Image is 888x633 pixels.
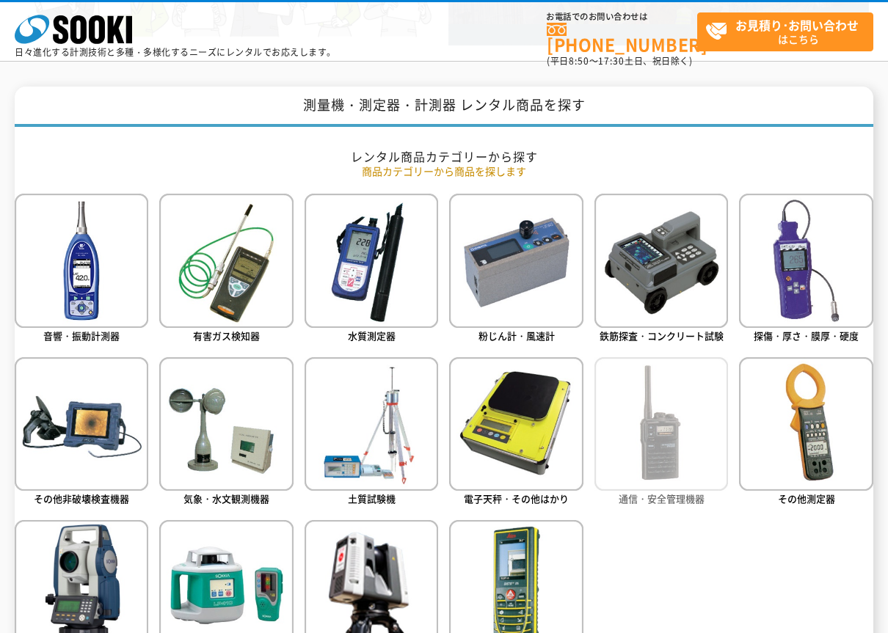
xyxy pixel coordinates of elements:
[193,329,260,343] span: 有害ガス検知器
[464,491,569,505] span: 電子天秤・その他はかり
[449,194,583,345] a: 粉じん計・風速計
[739,357,873,509] a: その他測定器
[305,357,438,491] img: 土質試験機
[15,357,148,509] a: その他非破壊検査機器
[478,329,555,343] span: 粉じん計・風速計
[159,357,293,509] a: 気象・水文観測機器
[739,357,873,491] img: その他測定器
[594,194,728,327] img: 鉄筋探査・コンクリート試験
[547,54,692,67] span: (平日 ～ 土日、祝日除く)
[598,54,625,67] span: 17:30
[43,329,120,343] span: 音響・振動計測器
[183,491,269,505] span: 気象・水文観測機器
[705,13,873,50] span: はこちら
[15,48,336,56] p: 日々進化する計測技術と多種・多様化するニーズにレンタルでお応えします。
[15,357,148,491] img: その他非破壊検査機器
[15,194,148,327] img: 音響・振動計測器
[778,491,835,505] span: その他測定器
[594,357,728,509] a: 通信・安全管理機器
[305,194,438,327] img: 水質測定器
[449,357,583,509] a: 電子天秤・その他はかり
[619,491,705,505] span: 通信・安全管理機器
[594,194,728,345] a: 鉄筋探査・コンクリート試験
[739,194,873,345] a: 探傷・厚さ・膜厚・硬度
[15,194,148,345] a: 音響・振動計測器
[348,329,396,343] span: 水質測定器
[594,357,728,491] img: 通信・安全管理機器
[305,357,438,509] a: 土質試験機
[547,12,697,21] span: お電話でのお問い合わせは
[159,357,293,491] img: 気象・水文観測機器
[15,164,873,179] p: 商品カテゴリーから商品を探します
[159,194,293,345] a: 有害ガス検知器
[735,16,859,34] strong: お見積り･お問い合わせ
[15,87,873,127] h1: 測量機・測定器・計測器 レンタル商品を探す
[739,194,873,327] img: 探傷・厚さ・膜厚・硬度
[569,54,589,67] span: 8:50
[348,491,396,505] span: 土質試験機
[15,149,873,164] h2: レンタル商品カテゴリーから探す
[305,194,438,345] a: 水質測定器
[159,194,293,327] img: 有害ガス検知器
[449,194,583,327] img: 粉じん計・風速計
[449,357,583,491] img: 電子天秤・その他はかり
[697,12,873,51] a: お見積り･お問い合わせはこちら
[754,329,859,343] span: 探傷・厚さ・膜厚・硬度
[34,491,129,505] span: その他非破壊検査機器
[547,23,697,53] a: [PHONE_NUMBER]
[600,329,724,343] span: 鉄筋探査・コンクリート試験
